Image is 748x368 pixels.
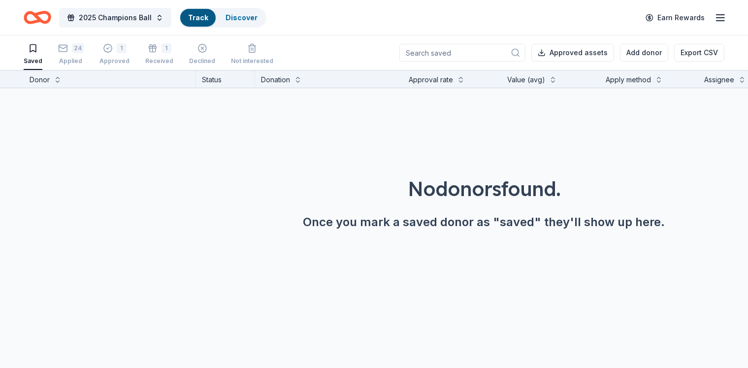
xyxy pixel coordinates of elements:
[30,74,50,86] div: Donor
[99,39,130,70] button: 1Approved
[145,57,173,65] div: Received
[79,12,152,24] span: 2025 Champions Ball
[162,43,171,53] div: 1
[606,74,651,86] div: Apply method
[196,70,255,88] div: Status
[58,39,84,70] button: 24Applied
[704,74,734,86] div: Assignee
[531,44,614,62] button: Approved assets
[507,74,545,86] div: Value (avg)
[188,13,208,22] a: Track
[231,57,273,65] div: Not interested
[189,57,215,65] div: Declined
[226,13,258,22] a: Discover
[24,39,42,70] button: Saved
[58,57,84,65] div: Applied
[261,74,290,86] div: Donation
[189,39,215,70] button: Declined
[231,39,273,70] button: Not interested
[179,8,266,28] button: TrackDiscover
[24,57,42,65] div: Saved
[409,74,453,86] div: Approval rate
[640,9,711,27] a: Earn Rewards
[674,44,724,62] button: Export CSV
[399,44,525,62] input: Search saved
[72,43,84,53] div: 24
[145,39,173,70] button: 1Received
[59,8,171,28] button: 2025 Champions Ball
[620,44,668,62] button: Add donor
[99,57,130,65] div: Approved
[24,6,51,29] a: Home
[117,43,127,53] div: 1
